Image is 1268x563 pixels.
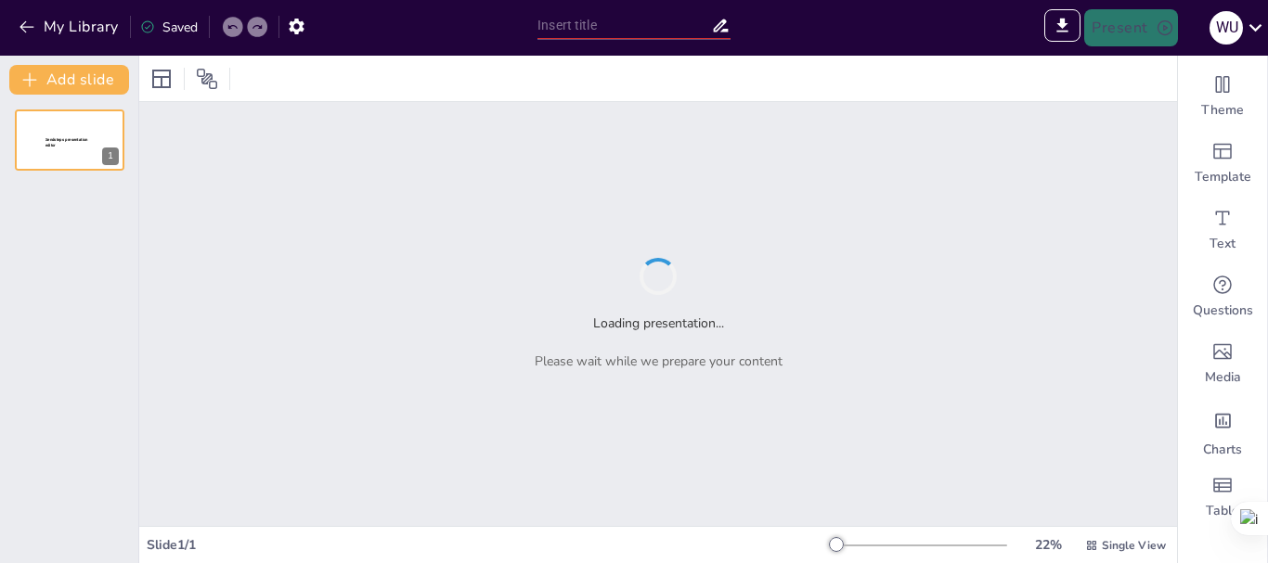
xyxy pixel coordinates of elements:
[1201,101,1244,120] span: Theme
[1178,197,1267,263] div: Add text boxes
[140,18,198,37] div: Saved
[196,68,218,90] span: Position
[1203,441,1242,459] span: Charts
[1026,535,1070,555] div: 22 %
[1178,397,1267,464] div: Add charts and graphs
[147,535,829,555] div: Slide 1 / 1
[1206,502,1239,520] span: Table
[45,137,88,147] span: Sendsteps presentation editor
[1193,301,1253,320] span: Questions
[1178,63,1267,130] div: Change the overall theme
[1178,464,1267,531] div: Add a table
[1178,330,1267,397] div: Add images, graphics, shapes or video
[1210,235,1236,253] span: Text
[14,12,126,42] button: My Library
[1102,537,1166,554] span: Single View
[1205,368,1241,387] span: Media
[1178,130,1267,197] div: Add ready made slides
[1210,9,1243,46] button: W U
[1084,9,1177,46] button: Present
[593,313,724,333] h2: Loading presentation...
[1195,168,1251,186] span: Template
[15,109,124,171] div: 1
[1210,11,1243,45] div: W U
[9,65,129,95] button: Add slide
[102,147,119,165] div: 1
[535,352,783,371] p: Please wait while we prepare your content
[1178,263,1267,330] div: Get real-time input from your audience
[537,12,711,39] input: Insert title
[147,64,176,94] div: Layout
[1044,9,1080,46] span: Export to PowerPoint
